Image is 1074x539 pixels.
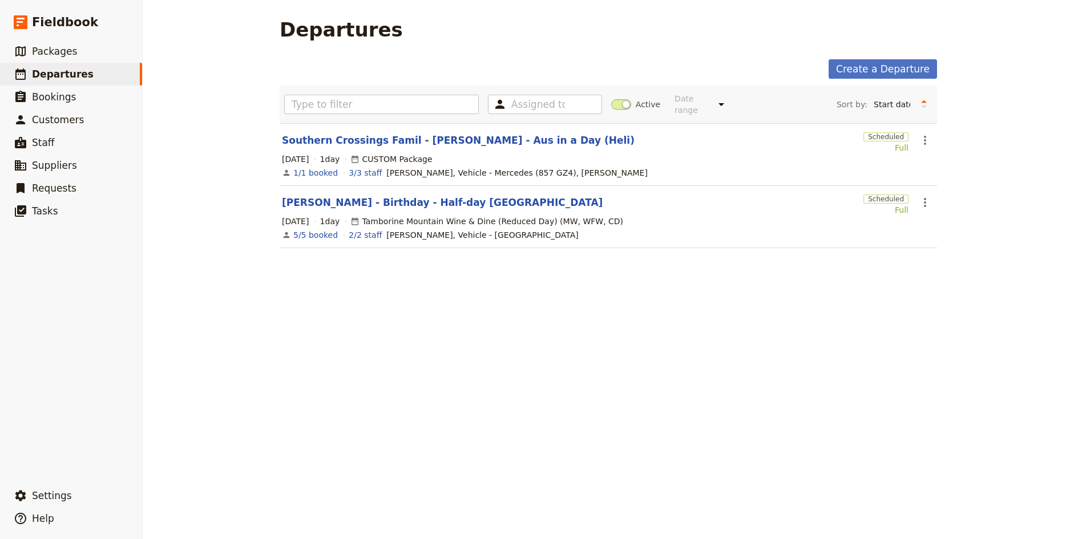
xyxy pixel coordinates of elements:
span: Customers [32,114,84,125]
input: Type to filter [284,95,479,114]
div: Full [863,142,909,153]
span: Packages [32,46,77,57]
span: 1 day [320,216,340,227]
span: [DATE] [282,153,309,165]
span: Suppliers [32,160,77,171]
span: Requests [32,183,76,194]
span: Settings [32,490,72,501]
span: Staff [32,137,55,148]
select: Sort by: [869,96,915,113]
a: Create a Departure [829,59,937,79]
span: David Arancibia, Vehicle - Hertz Brisbane Airport [386,229,578,241]
a: 2/2 staff [349,229,382,241]
span: Drew Campbell, Vehicle - Mercedes (857 GZ4), David Arancibia [386,167,648,179]
span: Active [636,99,660,110]
span: Fieldbook [32,14,98,31]
button: Actions [915,131,935,150]
input: Assigned to [511,98,565,111]
a: [PERSON_NAME] - Birthday - Half-day [GEOGRAPHIC_DATA] [282,196,603,209]
button: Actions [915,193,935,212]
span: Scheduled [863,132,909,141]
div: Tamborine Mountain Wine & Dine (Reduced Day) (MW, WFW, CD) [350,216,623,227]
span: Departures [32,68,94,80]
div: CUSTOM Package [350,153,432,165]
a: View the bookings for this departure [293,167,338,179]
span: Bookings [32,91,76,103]
a: Southern Crossings Famil - [PERSON_NAME] - Aus in a Day (Heli) [282,133,635,147]
a: View the bookings for this departure [293,229,338,241]
span: [DATE] [282,216,309,227]
span: Tasks [32,205,58,217]
button: Change sort direction [915,96,932,113]
div: Full [863,204,909,216]
h1: Departures [280,18,403,41]
span: 1 day [320,153,340,165]
a: 3/3 staff [349,167,382,179]
span: Help [32,513,54,524]
span: Sort by: [837,99,867,110]
span: Scheduled [863,194,909,204]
